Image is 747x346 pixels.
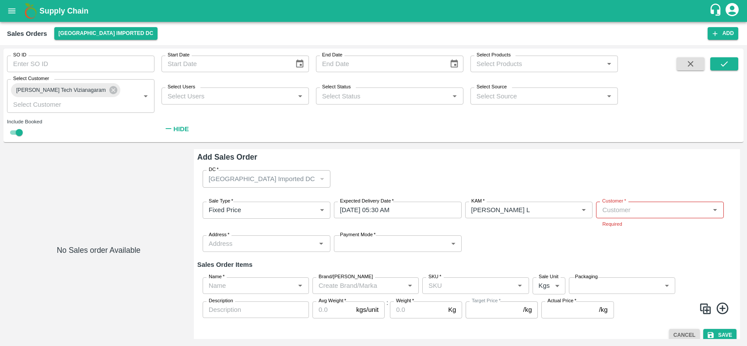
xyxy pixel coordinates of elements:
button: Choose date [291,56,308,72]
label: Payment Mode [340,231,375,238]
label: Avg Weight [319,297,346,304]
input: Enter SO ID [7,56,154,72]
p: /kg [523,305,532,315]
input: Address [205,238,313,249]
a: Supply Chain [39,5,709,17]
button: Save [703,329,736,342]
div: Include Booked [7,118,154,126]
label: DC [209,166,219,173]
label: KAM [471,198,485,205]
input: SKU [425,280,512,291]
input: End Date [316,56,442,72]
input: Select Products [473,58,601,70]
label: Target Price [472,297,501,304]
button: Open [295,280,306,291]
input: Choose date, selected date is Oct 1, 2025 [334,202,456,218]
button: Cancel [669,329,700,342]
button: Add [708,27,738,40]
input: Customer [599,204,707,216]
button: Open [404,280,416,291]
h6: No Sales order Available [57,244,140,339]
label: Packaging [575,273,598,280]
img: logo [22,2,39,20]
label: Address [209,231,229,238]
input: 0.0 [312,301,353,318]
div: customer-support [709,3,724,19]
button: Hide [161,122,191,136]
label: Select Source [477,84,507,91]
input: KAM [468,204,565,216]
input: Select Users [164,90,292,101]
strong: Hide [173,126,189,133]
label: Start Date [168,52,189,59]
p: Required [602,220,718,228]
label: SO ID [13,52,26,59]
div: [PERSON_NAME] Tech Vizianagaram [11,83,120,97]
input: Start Date [161,56,288,72]
button: open drawer [2,1,22,21]
label: Sale Type [209,198,233,205]
input: Select Status [319,90,446,101]
p: Fixed Price [209,205,241,215]
img: CloneIcon [699,302,712,315]
strong: Sales Order Items [197,261,253,268]
label: Select Customer [13,75,49,82]
span: [PERSON_NAME] Tech Vizianagaram [11,86,111,95]
div: Sales Orders [7,28,47,39]
label: SKU [428,273,441,280]
button: Open [449,91,460,102]
input: 0.0 [390,301,445,318]
p: [GEOGRAPHIC_DATA] Imported DC [209,174,315,184]
button: Open [603,91,615,102]
label: Expected Delivery Date [340,198,394,205]
p: /kg [599,305,608,315]
p: Kg [448,305,456,315]
button: Choose date [446,56,463,72]
input: Select Source [473,90,601,101]
label: Select Status [322,84,351,91]
input: Create Brand/Marka [315,280,402,291]
button: Open [514,280,526,291]
label: Sale Unit [539,273,558,280]
input: Name [205,280,292,291]
h6: Add Sales Order [197,151,736,163]
label: Name [209,273,224,280]
button: Open [709,204,721,216]
label: Actual Price [547,297,576,304]
button: Open [316,238,327,249]
label: Description [209,297,233,304]
label: Select Products [477,52,511,59]
button: Open [140,91,151,102]
div: account of current user [724,2,740,20]
button: Select DC [54,27,158,40]
button: Open [578,204,589,216]
label: Select Users [168,84,195,91]
button: Open [295,91,306,102]
p: kgs/unit [356,305,379,315]
button: Open [603,58,615,70]
p: Kgs [539,281,550,290]
label: End Date [322,52,342,59]
label: Brand/[PERSON_NAME] [319,273,373,280]
label: Weight [396,297,414,304]
div: : [197,270,736,325]
b: Supply Chain [39,7,88,15]
input: Select Customer [10,98,126,110]
label: Customer [602,198,626,205]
